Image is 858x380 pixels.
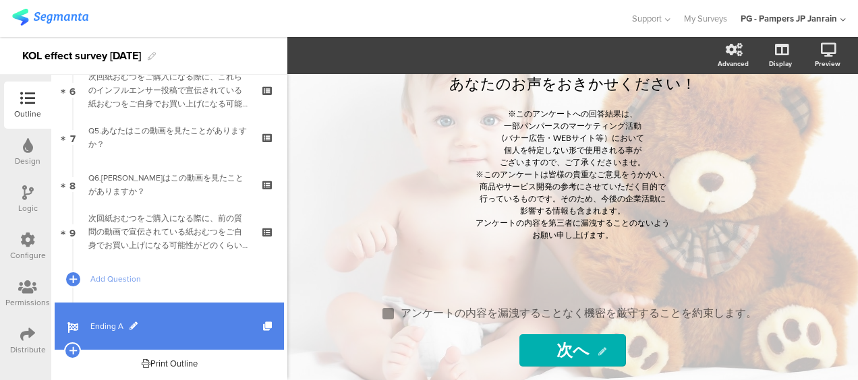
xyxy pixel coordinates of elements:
p: アンケートの内容を第三者に漏洩することのないよう [337,217,809,229]
p: あなたのお声をおきかせください！ [337,72,809,94]
p: 行っているものです。そのため、今後の企業活動に [337,193,809,205]
div: Q5.あなたはこの動画を見たことがありますか？ [88,124,250,151]
div: 次回紙おむつをご購入になる際に、前の質問の動画で宣伝されている紙おむつをご自身でお買い上げになる可能性がどのくらいあるかをお答えください。 [88,212,250,252]
div: Outline [14,108,41,120]
div: Print Outline [142,357,198,370]
a: 9 次回紙おむつをご購入になる際に、前の質問の動画で宣伝されている紙おむつをご自身でお買い上げになる可能性がどのくらいあるかをお答えください。 [55,208,284,255]
p: (バナー広告・WEBサイト等）において [337,132,809,144]
div: Q6.あなたはこの動画を見たことがありますか？ [88,171,250,198]
span: Ending A [90,319,263,333]
input: Start [519,334,626,367]
img: segmanta logo [12,9,88,26]
p: ございますので、ご了承くださいませ。 [337,156,809,168]
div: Distribute [10,344,46,356]
a: 8 Q6.[PERSON_NAME]はこの動画を見たことがありますか？ [55,161,284,208]
p: ※このアンケートは皆様の貴重なご意見をうかがい、 [337,168,809,181]
a: 7 Q5.あなたはこの動画を見たことがありますか？ [55,114,284,161]
p: 個人を特定しない形で使用される事が [337,144,809,156]
span: 8 [69,177,76,192]
i: Duplicate [263,322,275,331]
span: 9 [69,224,76,239]
p: ※このアンケートへの回答結果は、 [337,108,809,120]
div: PG - Pampers JP Janrain [741,12,837,25]
div: Configure [10,249,46,261]
div: 次回紙おむつをご購入になる際に、これらのインフルエンサー投稿で宣伝されている紙おむつをご自身でお買い上げになる可能性がどのくらいあるかをお答えください。 [88,70,250,110]
a: 6 次回紙おむつをご購入になる際に、これらのインフルエンサー投稿で宣伝されている紙おむつをご自身でお買い上げになる可能性がどのくらいあるかをお答えください。 [55,67,284,114]
p: 商品やサービス開発の参考にさせていただく目的で [337,181,809,193]
div: Display [769,59,792,69]
div: Permissions [5,296,50,309]
div: Logic [18,202,38,214]
div: Advanced [718,59,749,69]
a: Ending A [55,303,284,350]
p: アンケートの内容を漏洩することなく機密を厳守することを約束します。 [401,306,757,321]
div: KOL effect survey [DATE] [22,45,141,67]
p: お願い申し上げます。 [337,229,809,241]
p: 一部パンパースのマーケティング活動 [337,120,809,132]
div: Design [15,155,40,167]
span: 7 [70,130,76,145]
span: Add Question [90,272,263,286]
span: Support [632,12,662,25]
p: 影響する情報も含まれます。 [337,205,809,217]
div: Preview [815,59,840,69]
span: 6 [69,83,76,98]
